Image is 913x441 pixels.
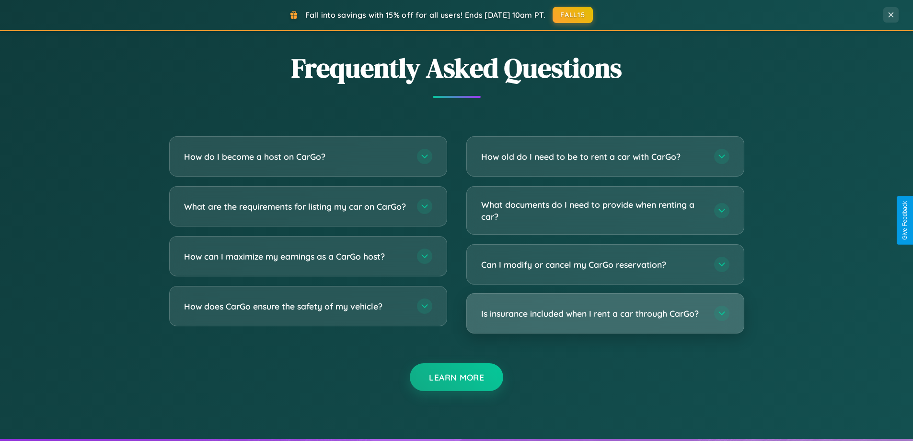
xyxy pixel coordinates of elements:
h3: How can I maximize my earnings as a CarGo host? [184,250,407,262]
button: Learn More [410,363,503,391]
h3: How do I become a host on CarGo? [184,151,407,163]
h3: Is insurance included when I rent a car through CarGo? [481,308,705,320]
button: FALL15 [553,7,593,23]
h3: What are the requirements for listing my car on CarGo? [184,201,407,213]
h3: Can I modify or cancel my CarGo reservation? [481,259,705,271]
div: Give Feedback [901,201,908,240]
span: Fall into savings with 15% off for all users! Ends [DATE] 10am PT. [305,10,545,20]
h3: How does CarGo ensure the safety of my vehicle? [184,300,407,312]
h2: Frequently Asked Questions [169,49,744,86]
h3: What documents do I need to provide when renting a car? [481,199,705,222]
h3: How old do I need to be to rent a car with CarGo? [481,151,705,163]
